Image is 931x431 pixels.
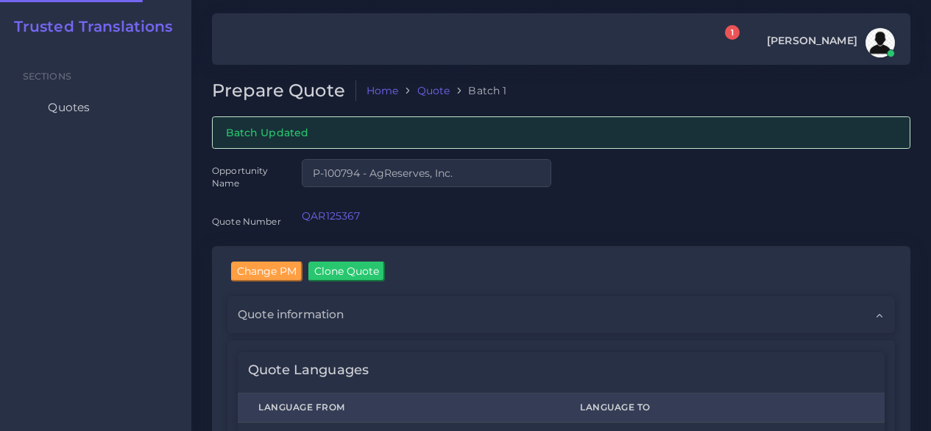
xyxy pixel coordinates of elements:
[238,306,344,323] span: Quote information
[4,18,173,35] a: Trusted Translations
[725,25,740,40] span: 1
[308,262,385,281] input: Clone Quote
[23,71,71,82] span: Sections
[248,362,369,379] h4: Quote Languages
[767,35,857,46] span: [PERSON_NAME]
[712,33,737,53] a: 1
[11,92,180,123] a: Quotes
[212,116,910,148] div: Batch Updated
[417,83,450,98] a: Quote
[559,393,885,423] th: Language To
[865,28,895,57] img: avatar
[212,215,281,228] label: Quote Number
[238,393,559,423] th: Language From
[760,28,900,57] a: [PERSON_NAME]avatar
[450,83,506,98] li: Batch 1
[367,83,399,98] a: Home
[302,209,360,222] a: QAR125367
[212,80,356,102] h2: Prepare Quote
[212,164,281,190] label: Opportunity Name
[231,262,302,281] input: Change PM
[48,99,90,116] span: Quotes
[227,296,895,333] div: Quote information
